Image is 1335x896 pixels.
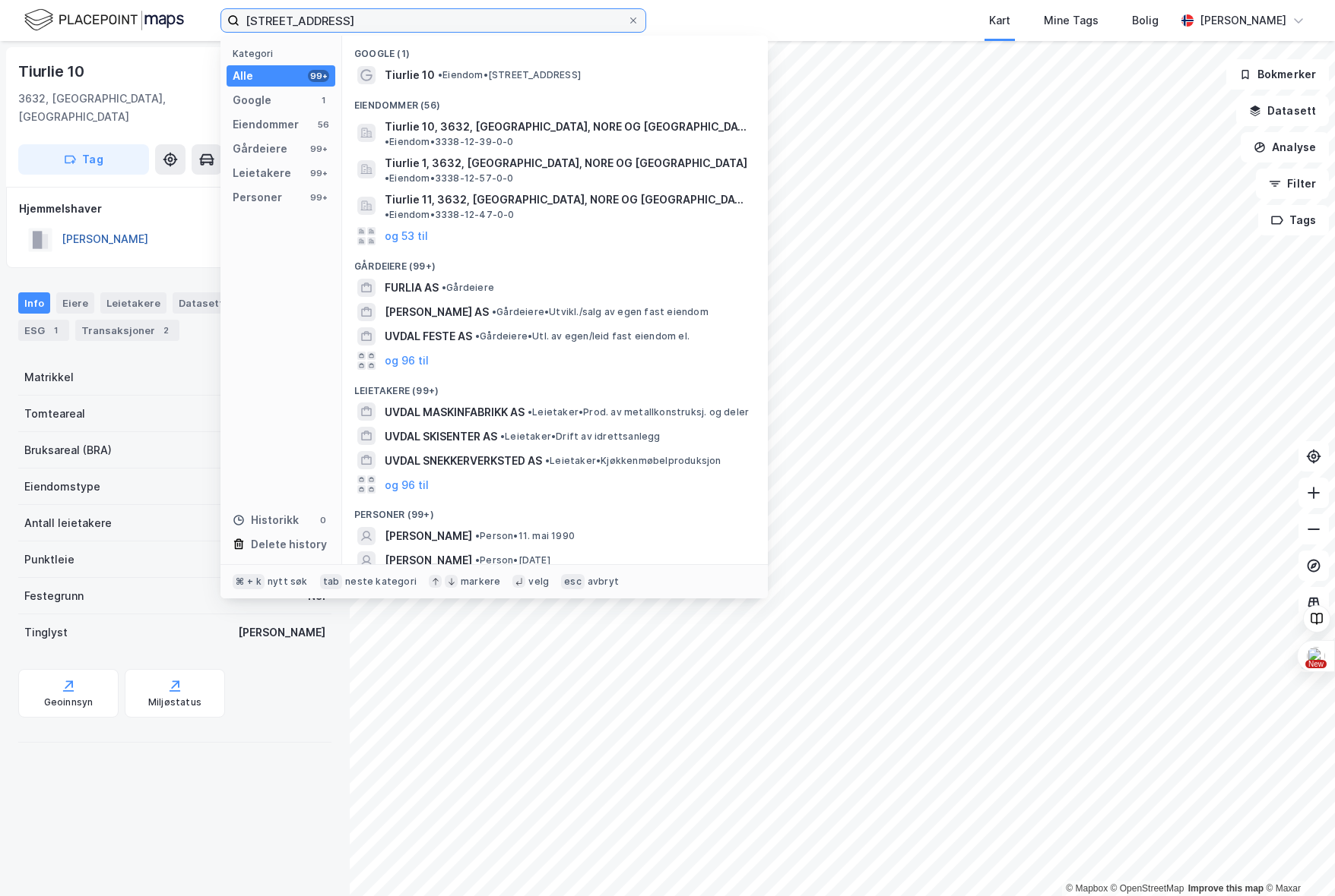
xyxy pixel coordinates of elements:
[18,292,50,314] div: Info
[18,59,87,84] div: Tiurlie 10
[18,320,69,341] div: ESG
[461,576,500,588] div: markere
[19,200,331,218] div: Hjemmelshaver
[528,576,549,588] div: velg
[233,164,291,182] div: Leietakere
[442,282,494,294] span: Gårdeiere
[385,327,472,345] span: UVDAL FESTE AS
[24,441,112,459] div: Bruksareal (BRA)
[345,576,417,588] div: neste kategori
[1236,96,1329,126] button: Datasett
[233,48,335,59] div: Kategori
[475,330,690,342] span: Gårdeiere • Utl. av egen/leid fast eiendom el.
[233,574,265,589] div: ⌘ + k
[385,352,429,370] button: og 96 til
[148,696,201,708] div: Miljøstatus
[545,455,550,466] span: •
[56,292,94,314] div: Eiere
[475,554,480,566] span: •
[385,279,439,297] span: FURLIA AS
[24,368,74,386] div: Matrikkel
[492,306,496,317] span: •
[385,452,542,470] span: UVDAL SNEKKERVERKSTED AS
[173,292,230,314] div: Datasett
[385,303,489,321] span: [PERSON_NAME] AS
[442,282,446,293] span: •
[233,67,253,85] div: Alle
[385,172,389,184] span: •
[528,406,749,418] span: Leietaker • Prod. av metallkonstruksj. og deler
[1200,11,1286,30] div: [PERSON_NAME]
[342,248,768,276] div: Gårdeiere (99+)
[24,587,84,605] div: Festegrunn
[385,66,435,84] span: Tiurlie 10
[1258,205,1329,235] button: Tags
[233,91,271,109] div: Google
[233,140,287,158] div: Gårdeiere
[492,306,709,318] span: Gårdeiere • Utvikl./salg av egen fast eiendom
[385,227,428,245] button: og 53 til
[342,497,768,524] div: Personer (99+)
[1188,883,1264,894] a: Improve this map
[1044,11,1099,30] div: Mine Tags
[320,574,343,589] div: tab
[268,576,308,588] div: nytt søk
[18,144,149,175] button: Tag
[1259,823,1335,896] iframe: Chat Widget
[385,191,750,209] span: Tiurlie 11, 3632, [GEOGRAPHIC_DATA], NORE OG [GEOGRAPHIC_DATA]
[385,209,515,221] span: Eiendom • 3338-12-47-0-0
[342,36,768,63] div: Google (1)
[385,551,472,569] span: [PERSON_NAME]
[545,455,721,467] span: Leietaker • Kjøkkenmøbelproduksjon
[342,87,768,115] div: Eiendommer (56)
[561,574,585,589] div: esc
[385,118,750,136] span: Tiurlie 10, 3632, [GEOGRAPHIC_DATA], NORE OG [GEOGRAPHIC_DATA]
[24,405,85,423] div: Tomteareal
[385,209,389,220] span: •
[308,167,329,179] div: 99+
[158,323,173,338] div: 2
[24,478,100,496] div: Eiendomstype
[317,118,329,131] div: 56
[1226,59,1329,90] button: Bokmerker
[475,530,575,542] span: Person • 11. mai 1990
[238,623,325,642] div: [PERSON_NAME]
[24,7,184,33] img: logo.f888ab2527a4732fd821a326f86c7f29.svg
[1259,823,1335,896] div: Kontrollprogram for chat
[385,475,429,494] button: og 96 til
[317,94,329,106] div: 1
[24,623,68,642] div: Tinglyst
[500,431,661,443] span: Leietaker • Drift av idrettsanlegg
[251,535,327,554] div: Delete history
[75,320,179,341] div: Transaksjoner
[588,576,619,588] div: avbryt
[1241,132,1329,162] button: Analyse
[385,154,747,172] span: Tiurlie 1, 3632, [GEOGRAPHIC_DATA], NORE OG [GEOGRAPHIC_DATA]
[385,427,497,446] span: UVDAL SKISENTER AS
[342,373,768,400] div: Leietakere (99+)
[385,172,514,185] span: Eiendom • 3338-12-57-0-0
[438,69,581,81] span: Eiendom • [STREET_ADDRESS]
[385,136,514,148] span: Eiendom • 3338-12-39-0-0
[438,69,442,80] span: •
[475,330,480,342] span: •
[44,696,94,708] div: Geoinnsyn
[475,530,480,541] span: •
[239,9,627,32] input: Søk på adresse, matrikkel, gårdeiere, leietakere eller personer
[18,90,231,126] div: 3632, [GEOGRAPHIC_DATA], [GEOGRAPHIC_DATA]
[233,115,299,134] div: Eiendommer
[1066,883,1108,894] a: Mapbox
[528,406,532,418] span: •
[1132,11,1159,30] div: Bolig
[385,403,525,421] span: UVDAL MASKINFABRIKK AS
[308,70,329,82] div: 99+
[989,11,1010,30] div: Kart
[308,191,329,203] div: 99+
[385,527,472,545] span: [PERSON_NAME]
[475,554,550,566] span: Person • [DATE]
[308,143,329,155] div: 99+
[1256,169,1329,199] button: Filter
[500,431,505,442] span: •
[100,292,166,314] div: Leietakere
[233,188,282,207] div: Personer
